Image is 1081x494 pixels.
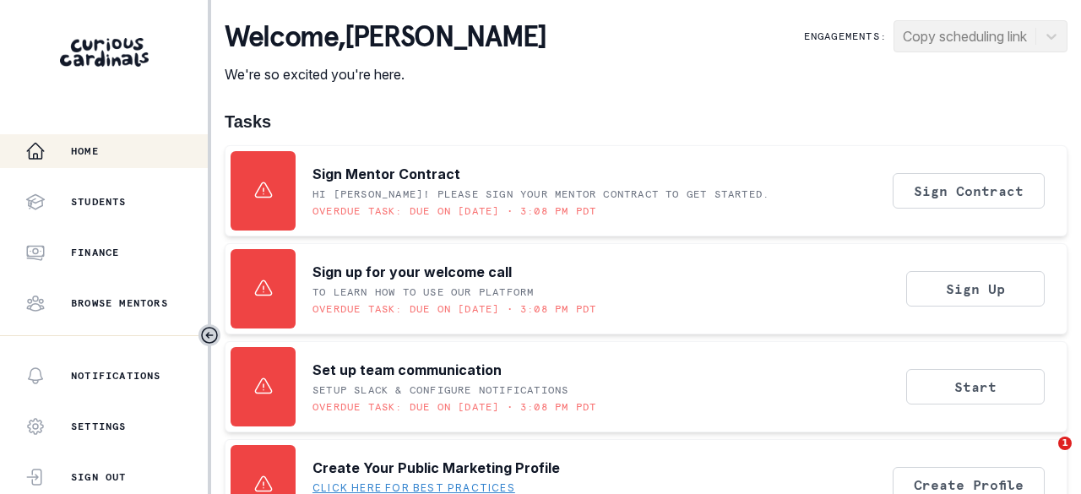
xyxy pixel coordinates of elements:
[312,360,502,380] p: Set up team communication
[312,458,560,478] p: Create Your Public Marketing Profile
[1058,437,1072,450] span: 1
[312,204,596,218] p: Overdue task: Due on [DATE] • 3:08 PM PDT
[71,144,99,158] p: Home
[225,20,546,54] p: Welcome , [PERSON_NAME]
[225,64,546,84] p: We're so excited you're here.
[312,262,512,282] p: Sign up for your welcome call
[60,38,149,67] img: Curious Cardinals Logo
[225,111,1067,132] h1: Tasks
[71,246,119,259] p: Finance
[312,383,568,397] p: Setup Slack & Configure Notifications
[893,173,1045,209] button: Sign Contract
[312,187,769,201] p: Hi [PERSON_NAME]! Please sign your mentor contract to get started.
[312,400,596,414] p: Overdue task: Due on [DATE] • 3:08 PM PDT
[312,302,596,316] p: Overdue task: Due on [DATE] • 3:08 PM PDT
[906,271,1045,307] button: Sign Up
[71,195,127,209] p: Students
[312,164,460,184] p: Sign Mentor Contract
[71,296,168,310] p: Browse Mentors
[198,324,220,346] button: Toggle sidebar
[71,369,161,383] p: Notifications
[312,285,534,299] p: To learn how to use our platform
[1024,437,1064,477] iframe: Intercom live chat
[71,420,127,433] p: Settings
[71,470,127,484] p: Sign Out
[804,30,887,43] p: Engagements:
[906,369,1045,404] button: Start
